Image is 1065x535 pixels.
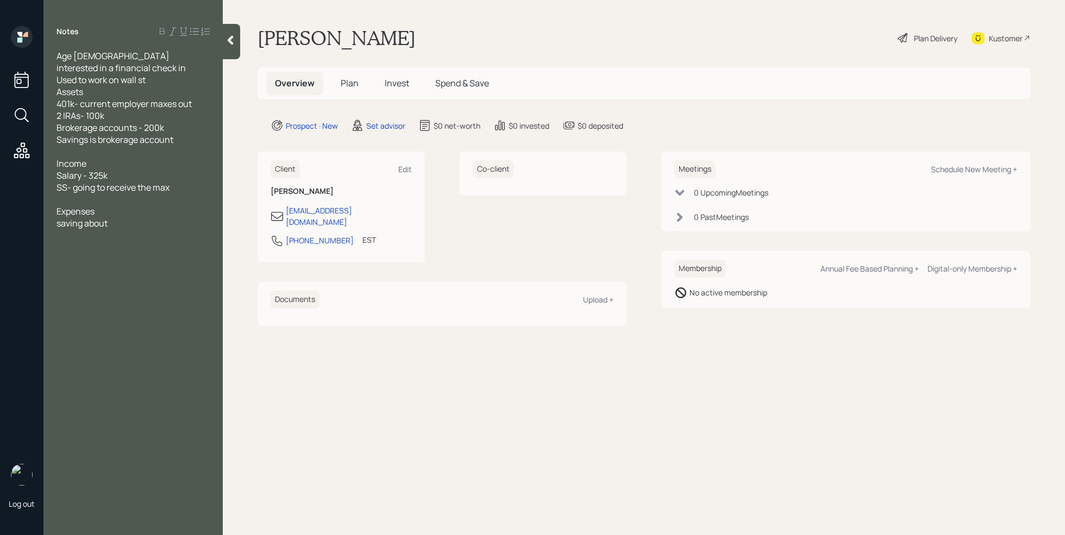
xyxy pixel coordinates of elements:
label: Notes [57,26,79,37]
span: Spend & Save [435,77,489,89]
span: 401k- current employer maxes out [57,98,192,110]
h1: [PERSON_NAME] [258,26,416,50]
span: Savings is brokerage account [57,134,173,146]
span: Income [57,158,86,169]
h6: Co-client [473,160,514,178]
div: Set advisor [366,120,405,131]
div: [EMAIL_ADDRESS][DOMAIN_NAME] [286,205,412,228]
div: EST [362,234,376,246]
span: Plan [341,77,359,89]
h6: Meetings [674,160,716,178]
div: 0 Upcoming Meeting s [694,187,768,198]
div: $0 deposited [578,120,623,131]
div: $0 invested [509,120,549,131]
div: $0 net-worth [434,120,480,131]
span: SS- going to receive the max [57,181,170,193]
div: Prospect · New [286,120,338,131]
div: 0 Past Meeting s [694,211,749,223]
span: Overview [275,77,315,89]
div: Schedule New Meeting + [931,164,1017,174]
div: Edit [398,164,412,174]
span: saving about [57,217,108,229]
span: Brokerage accounts - 200k [57,122,164,134]
span: 2 IRAs- 100k [57,110,104,122]
div: [PHONE_NUMBER] [286,235,354,246]
span: Salary - 325k [57,169,108,181]
h6: Client [271,160,300,178]
div: Kustomer [989,33,1023,44]
span: Assets [57,86,83,98]
h6: [PERSON_NAME] [271,187,412,196]
span: Expenses [57,205,95,217]
span: Invest [385,77,409,89]
h6: Documents [271,291,319,309]
div: Log out [9,499,35,509]
span: Age [DEMOGRAPHIC_DATA] [57,50,170,62]
img: retirable_logo.png [11,464,33,486]
h6: Membership [674,260,726,278]
div: No active membership [690,287,767,298]
div: Upload + [583,294,613,305]
span: interested in a financial check in [57,62,186,74]
span: Used to work on wall st [57,74,146,86]
div: Digital-only Membership + [928,263,1017,274]
div: Annual Fee Based Planning + [820,263,919,274]
div: Plan Delivery [914,33,957,44]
